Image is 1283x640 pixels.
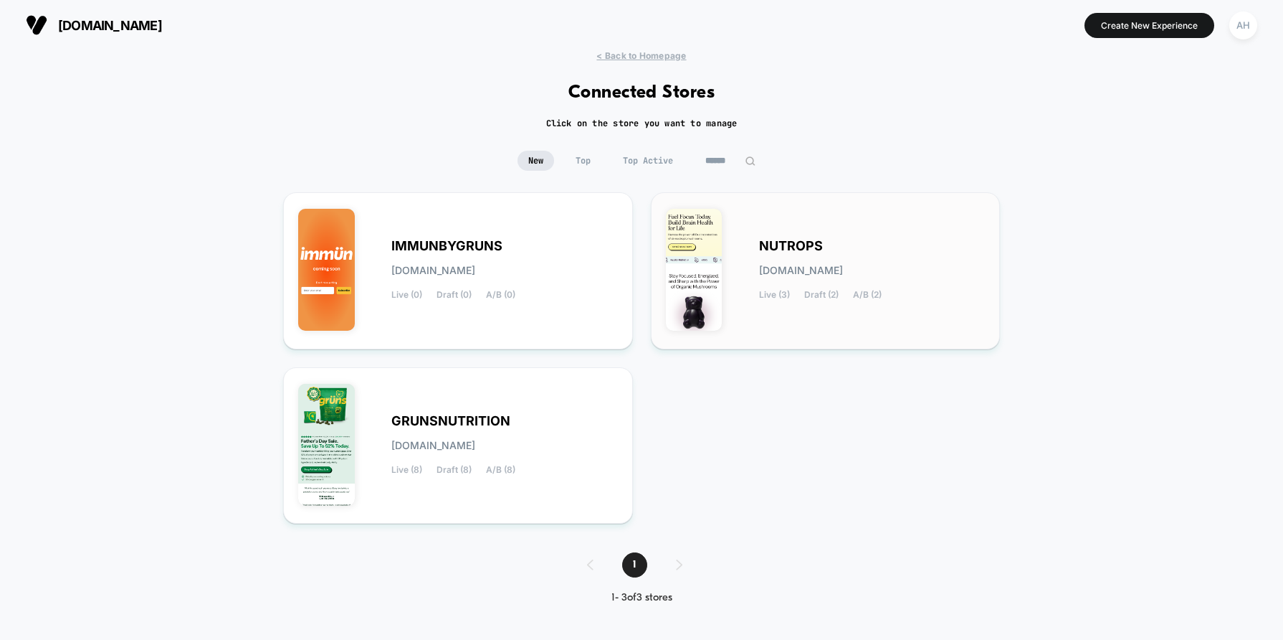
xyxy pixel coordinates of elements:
[391,290,422,300] span: Live (0)
[391,465,422,475] span: Live (8)
[759,265,843,276] span: [DOMAIN_NAME]
[745,156,755,166] img: edit
[596,50,686,61] span: < Back to Homepage
[518,151,554,171] span: New
[568,83,715,103] h1: Connected Stores
[391,265,475,276] span: [DOMAIN_NAME]
[1225,11,1261,40] button: AH
[759,290,790,300] span: Live (3)
[759,241,823,251] span: NUTROPS
[391,416,510,426] span: GRUNSNUTRITION
[573,592,711,604] div: 1 - 3 of 3 stores
[853,290,882,300] span: A/B (2)
[486,465,515,475] span: A/B (8)
[546,118,738,129] h2: Click on the store you want to manage
[612,151,684,171] span: Top Active
[437,290,472,300] span: Draft (0)
[1084,13,1214,38] button: Create New Experience
[391,441,475,451] span: [DOMAIN_NAME]
[622,552,647,578] span: 1
[298,384,355,506] img: GRUNSNUTRITION
[1229,11,1257,39] div: AH
[666,209,722,331] img: NUTROPS
[437,465,472,475] span: Draft (8)
[22,14,166,37] button: [DOMAIN_NAME]
[804,290,839,300] span: Draft (2)
[26,14,47,36] img: Visually logo
[298,209,355,331] img: IMMUNBYGRUNS
[565,151,601,171] span: Top
[391,241,502,251] span: IMMUNBYGRUNS
[486,290,515,300] span: A/B (0)
[58,18,162,33] span: [DOMAIN_NAME]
